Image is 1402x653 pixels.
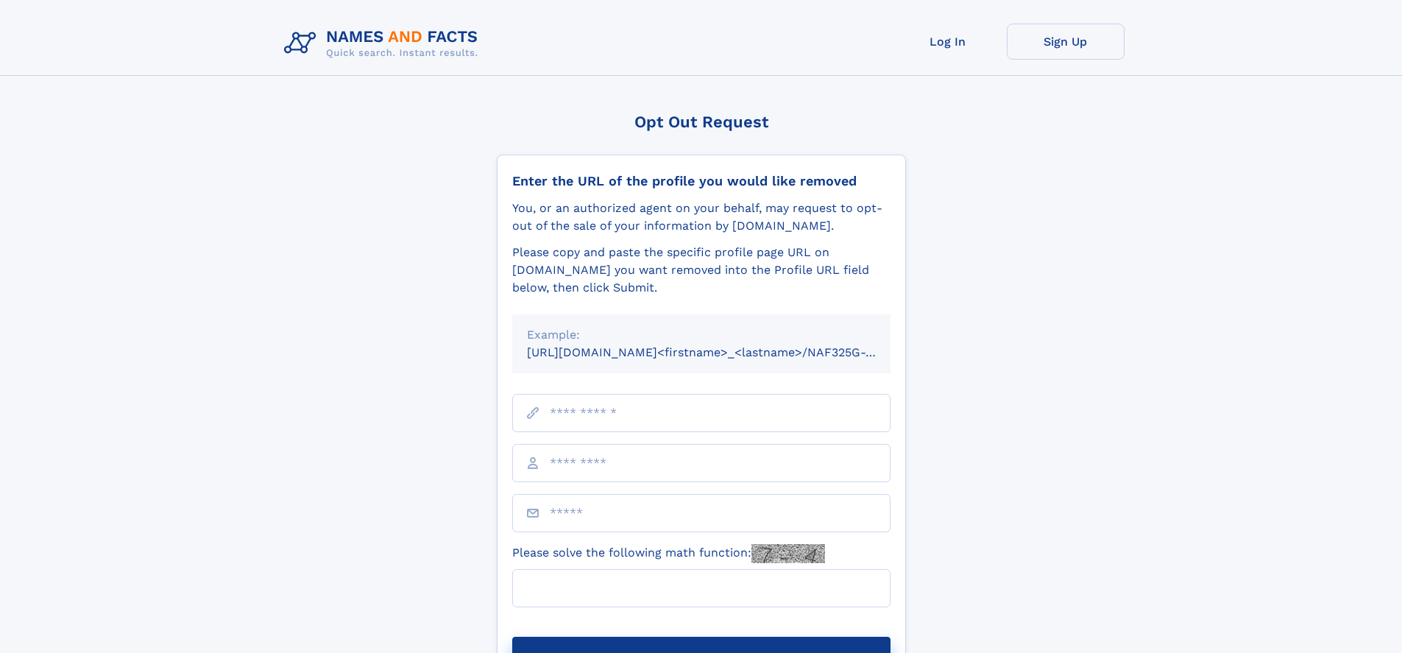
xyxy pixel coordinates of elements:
[889,24,1007,60] a: Log In
[512,173,891,189] div: Enter the URL of the profile you would like removed
[512,244,891,297] div: Please copy and paste the specific profile page URL on [DOMAIN_NAME] you want removed into the Pr...
[527,345,918,359] small: [URL][DOMAIN_NAME]<firstname>_<lastname>/NAF325G-xxxxxxxx
[512,200,891,235] div: You, or an authorized agent on your behalf, may request to opt-out of the sale of your informatio...
[512,544,825,563] label: Please solve the following math function:
[1007,24,1125,60] a: Sign Up
[527,326,876,344] div: Example:
[497,113,906,131] div: Opt Out Request
[278,24,490,63] img: Logo Names and Facts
